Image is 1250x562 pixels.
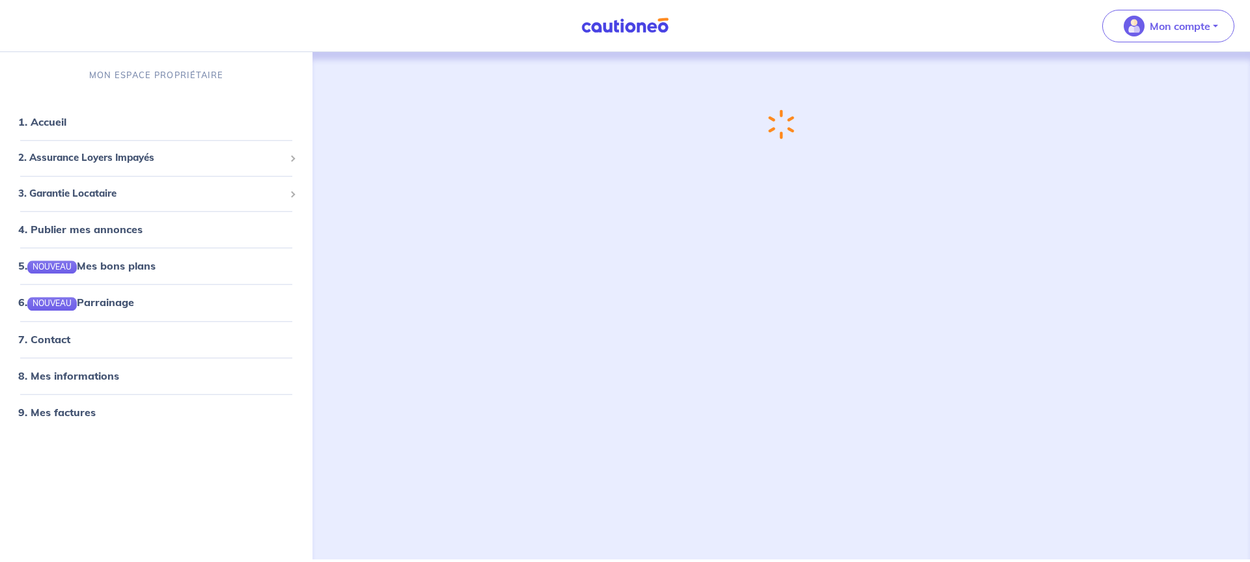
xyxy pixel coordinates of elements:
[18,296,134,309] a: 6.NOUVEAUParrainage
[5,363,307,389] div: 8. Mes informations
[89,69,223,81] p: MON ESPACE PROPRIÉTAIRE
[768,109,794,139] img: loading-spinner
[18,333,70,346] a: 7. Contact
[18,186,285,201] span: 3. Garantie Locataire
[18,116,66,129] a: 1. Accueil
[18,369,119,382] a: 8. Mes informations
[18,260,156,273] a: 5.NOUVEAUMes bons plans
[1102,10,1234,42] button: illu_account_valid_menu.svgMon compte
[5,399,307,425] div: 9. Mes factures
[5,109,307,135] div: 1. Accueil
[5,217,307,243] div: 4. Publier mes annonces
[1124,16,1145,36] img: illu_account_valid_menu.svg
[5,253,307,279] div: 5.NOUVEAUMes bons plans
[5,181,307,206] div: 3. Garantie Locataire
[576,18,674,34] img: Cautioneo
[5,326,307,352] div: 7. Contact
[1150,18,1210,34] p: Mon compte
[18,406,96,419] a: 9. Mes factures
[5,146,307,171] div: 2. Assurance Loyers Impayés
[18,223,143,236] a: 4. Publier mes annonces
[5,290,307,316] div: 6.NOUVEAUParrainage
[18,151,285,166] span: 2. Assurance Loyers Impayés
